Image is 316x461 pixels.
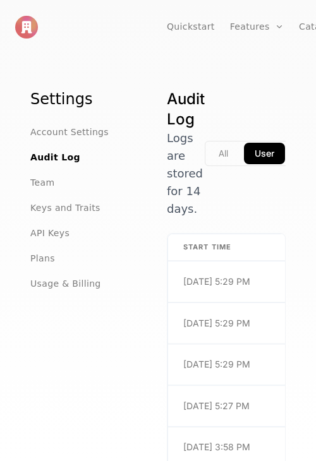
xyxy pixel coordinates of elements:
[30,277,101,290] a: Usage & Billing
[30,201,100,214] a: Keys and Traits
[30,126,109,138] a: Account Settings
[30,176,54,189] a: Team
[30,89,137,109] h1: Settings
[183,316,250,329] span: [DATE] 5:29 PM
[208,143,239,164] button: all
[183,358,250,371] span: [DATE] 5:29 PM
[183,275,250,288] span: [DATE] 5:29 PM
[244,143,285,164] button: app
[30,151,80,164] a: Audit Log
[167,89,205,129] h1: Audit Log
[168,234,276,261] th: Start Time
[30,252,55,265] a: Plans
[183,441,250,453] span: [DATE] 3:58 PM
[30,89,137,291] nav: Main
[167,129,205,218] p: Logs are stored for 14 days.
[15,16,38,39] img: Adham Ahmed
[30,227,70,239] a: API Keys
[183,399,250,412] span: [DATE] 5:27 PM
